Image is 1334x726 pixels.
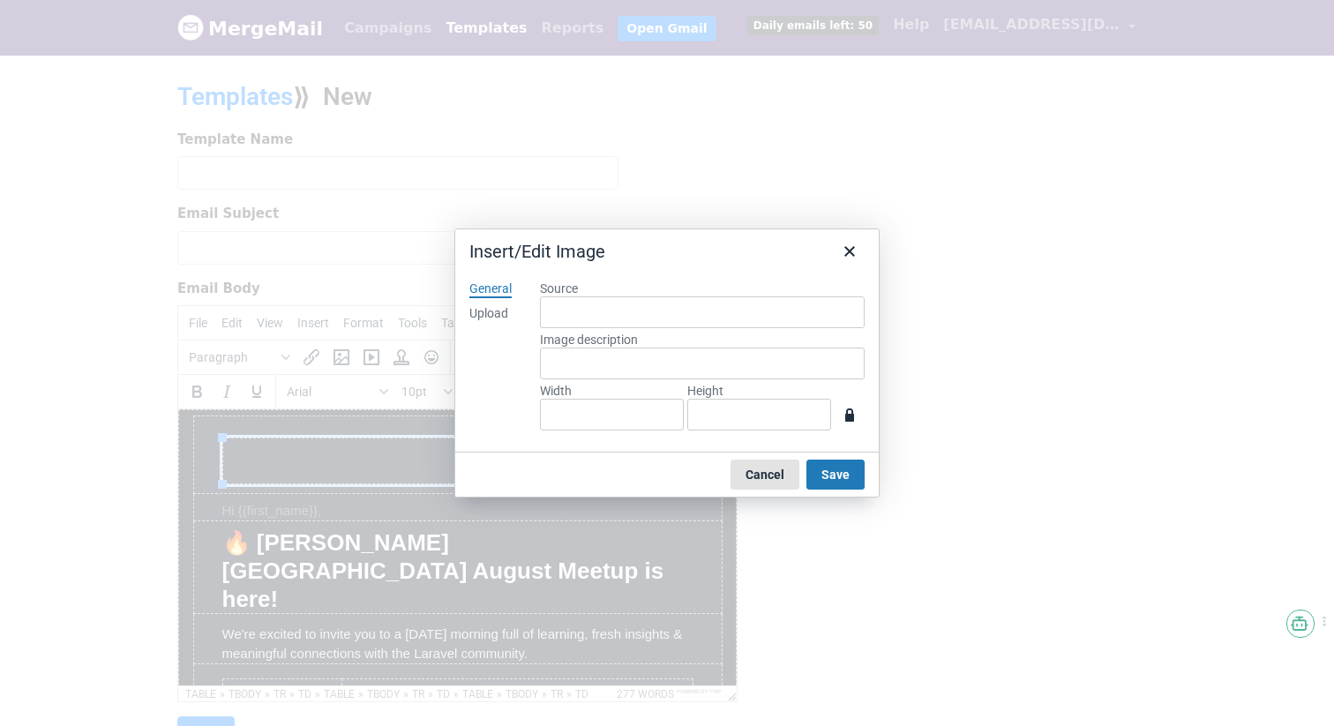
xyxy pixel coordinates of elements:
div: Upload [469,305,508,323]
label: Width [540,383,684,399]
p: Hi {{first_name}}, [44,92,515,111]
label: Source [540,281,865,296]
span: community [327,35,509,69]
iframe: Chat Widget [1246,641,1334,726]
span: time [293,275,513,305]
label: Height [687,383,831,399]
button: Close [835,236,865,266]
button: Constrain proportions [835,400,865,430]
button: Save [806,460,865,490]
button: Cancel [731,460,799,490]
div: General [469,281,512,298]
p: We're excited to invite you to a [DATE] morning full of learning, fresh insights & meaningful con... [44,215,515,254]
h1: 🔥 [PERSON_NAME][GEOGRAPHIC_DATA] August Meetup is here! [44,119,515,204]
label: Image description [540,332,865,348]
div: Insert/Edit Image [469,240,605,263]
span: date [45,275,120,305]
